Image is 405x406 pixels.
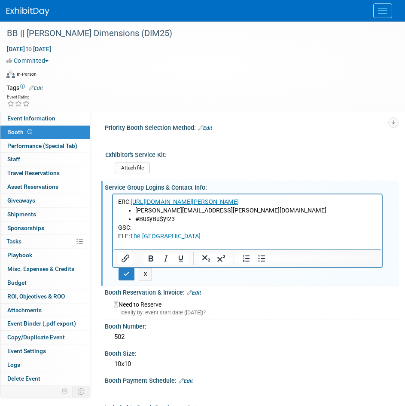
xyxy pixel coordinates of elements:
span: Asset Reservations [7,183,58,190]
a: Tasks [0,235,90,248]
iframe: Rich Text Area [113,194,382,249]
span: Booth not reserved yet [26,129,34,135]
button: Subscript [199,252,213,265]
span: Delete Event [7,375,40,382]
a: Event Binder (.pdf export) [0,317,90,330]
div: Service Group Logins & Contact Info: [105,181,399,192]
span: Tasks [6,238,21,245]
span: Budget [7,279,27,286]
button: X [139,268,152,280]
a: Giveaways [0,194,90,207]
span: Attachments [7,307,42,314]
button: Italic [158,252,173,265]
td: Personalize Event Tab Strip [58,386,73,397]
div: In-Person [16,71,37,77]
a: Budget [0,276,90,289]
div: Event Format [6,69,394,82]
div: Priority Booth Selection Method: [105,121,399,132]
div: Booth Size: [105,347,399,358]
a: Logs [0,358,90,372]
button: Committed [6,56,52,65]
a: Booth [0,126,90,139]
a: Event Settings [0,344,90,358]
button: Underline [174,252,188,265]
span: Copy/Duplicate Event [7,334,65,341]
div: 502 [111,330,392,344]
a: Performance (Special Tab) [0,139,90,153]
span: Event Binder (.pdf export) [7,320,76,327]
div: Booth Payment Schedule: [105,374,399,385]
span: Travel Reservations [7,169,60,176]
a: Edit [187,290,201,296]
div: Exhibitor's Service Kit: [105,148,395,159]
a: Attachments [0,304,90,317]
div: BB || [PERSON_NAME] Dimensions (DIM25) [4,26,388,41]
span: Event Settings [7,348,46,354]
button: Superscript [214,252,228,265]
a: Delete Event [0,372,90,385]
img: Format-Inperson.png [6,71,15,77]
div: Booth Number: [105,320,399,331]
button: Bold [143,252,158,265]
button: Bullet list [254,252,269,265]
a: Staff [0,153,90,166]
span: Performance (Special Tab) [7,142,77,149]
div: 10x10 [111,357,392,371]
span: Logs [7,361,20,368]
a: Misc. Expenses & Credits [0,262,90,276]
button: Numbered list [239,252,254,265]
a: Edit [198,125,212,131]
button: Insert/edit link [118,252,133,265]
button: Menu [373,3,392,18]
span: Staff [7,156,20,163]
a: Edit [29,85,43,91]
td: Tags [6,83,43,92]
a: Sponsorships [0,221,90,235]
span: Booth [7,129,34,135]
div: Booth Reservation & Invoice: [105,286,399,297]
a: Event Information [0,112,90,125]
div: Need to Reserve [111,298,392,317]
span: ROI, Objectives & ROO [7,293,65,300]
div: Ideally by: event start date ([DATE])? [114,309,392,317]
img: ExhibitDay [6,7,49,16]
a: ROI, Objectives & ROO [0,290,90,303]
span: Misc. Expenses & Credits [7,265,74,272]
span: Playbook [7,252,32,258]
span: Giveaways [7,197,35,204]
span: Sponsorships [7,225,44,231]
span: Event Information [7,115,55,122]
a: Playbook [0,249,90,262]
a: Shipments [0,208,90,221]
td: Toggle Event Tabs [73,386,90,397]
span: [DATE] [DATE] [6,45,52,53]
a: Travel Reservations [0,166,90,180]
span: Shipments [7,211,36,218]
div: Event Rating [7,95,30,99]
a: Edit [179,378,193,384]
span: to [25,46,33,52]
a: Copy/Duplicate Event [0,331,90,344]
a: Asset Reservations [0,180,90,194]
